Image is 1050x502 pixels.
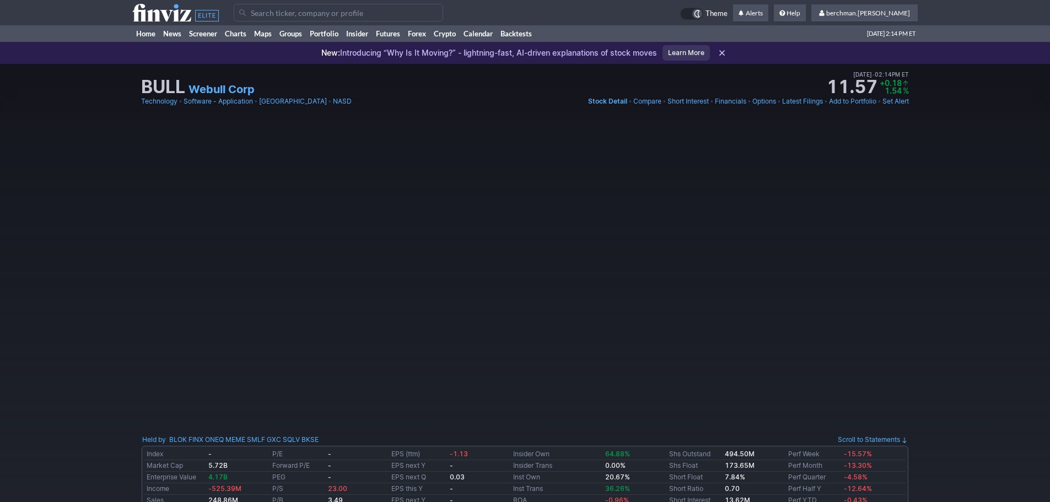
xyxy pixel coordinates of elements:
a: BLOK [169,434,187,445]
span: [DATE] 02:14PM ET [853,69,909,79]
a: Technology [141,96,177,107]
span: • [877,96,881,107]
td: Inst Trans [511,483,603,495]
a: Learn More [663,45,710,61]
a: Webull Corp [189,82,255,97]
a: [GEOGRAPHIC_DATA] [259,96,327,107]
span: -1.13 [450,450,468,458]
span: • [824,96,828,107]
td: Insider Trans [511,460,603,472]
span: 64.88% [605,450,630,458]
span: -15.57% [844,450,872,458]
a: News [159,25,185,42]
a: Held by [142,435,166,444]
span: 36.26% [605,484,630,493]
a: Add to Portfolio [829,96,876,107]
td: Market Cap [144,460,206,472]
span: 23.00 [328,484,347,493]
td: Perf Half Y [786,483,842,495]
span: Theme [706,8,728,20]
div: : [142,434,319,445]
span: • [710,96,714,107]
span: • [872,69,875,79]
td: Enterprise Value [144,472,206,483]
a: Stock Detail [588,96,627,107]
td: Income [144,483,206,495]
a: 7.84% [725,473,745,481]
a: Latest Filings [782,96,823,107]
a: SMLF [247,434,265,445]
b: 494.50M [725,450,755,458]
span: berchman.[PERSON_NAME] [826,9,910,17]
a: Crypto [430,25,460,42]
span: Latest Filings [782,97,823,105]
td: Shs Outstand [667,449,723,460]
span: -525.39M [208,484,241,493]
td: Inst Own [511,472,603,483]
a: BKSE [301,434,319,445]
span: New: [321,48,340,57]
b: - [450,484,453,493]
a: Short Ratio [669,484,703,493]
b: - [328,450,331,458]
p: Introducing “Why Is It Moving?” - lightning-fast, AI-driven explanations of stock moves [321,47,657,58]
td: Shs Float [667,460,723,472]
a: Charts [221,25,250,42]
h1: BULL [141,78,185,96]
span: • [328,96,332,107]
b: - [328,473,331,481]
td: Insider Own [511,449,603,460]
span: 4.17B [208,473,228,481]
span: • [663,96,666,107]
a: Groups [276,25,306,42]
span: % [903,86,909,95]
td: EPS (ttm) [389,449,447,460]
b: - [450,461,453,469]
a: berchman.[PERSON_NAME] [811,4,918,22]
a: Options [752,96,776,107]
a: Screener [185,25,221,42]
b: 0.00% [605,461,626,469]
a: Short Float [669,473,703,481]
a: Backtests [497,25,536,42]
a: Short Interest [667,96,709,107]
small: - [208,450,212,458]
span: Stock Detail [588,97,627,105]
span: [DATE] 2:14 PM ET [867,25,916,42]
span: -12.64% [844,484,872,493]
a: Software - Application [184,96,253,107]
b: 5.72B [208,461,228,469]
a: Futures [372,25,404,42]
td: Forward P/E [270,460,326,472]
b: 0.03 [450,473,465,481]
b: 173.65M [725,461,755,469]
a: 0.70 [725,484,740,493]
span: +0.18 [880,78,902,88]
td: EPS this Y [389,483,447,495]
span: -4.58% [844,473,868,481]
a: FINX [189,434,203,445]
td: P/E [270,449,326,460]
a: Portfolio [306,25,342,42]
td: EPS next Q [389,472,447,483]
a: GXC [267,434,281,445]
td: Perf Quarter [786,472,842,483]
strong: 11.57 [826,78,877,96]
a: Theme [680,8,728,20]
span: • [628,96,632,107]
a: Financials [715,96,746,107]
span: 1.54 [885,86,902,95]
span: • [254,96,258,107]
a: Insider [342,25,372,42]
span: • [747,96,751,107]
a: Help [774,4,806,22]
a: Forex [404,25,430,42]
span: • [777,96,781,107]
a: Alerts [733,4,768,22]
b: - [328,461,331,469]
a: SQLV [283,434,300,445]
td: Perf Week [786,449,842,460]
a: MEME [225,434,245,445]
td: P/S [270,483,326,495]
